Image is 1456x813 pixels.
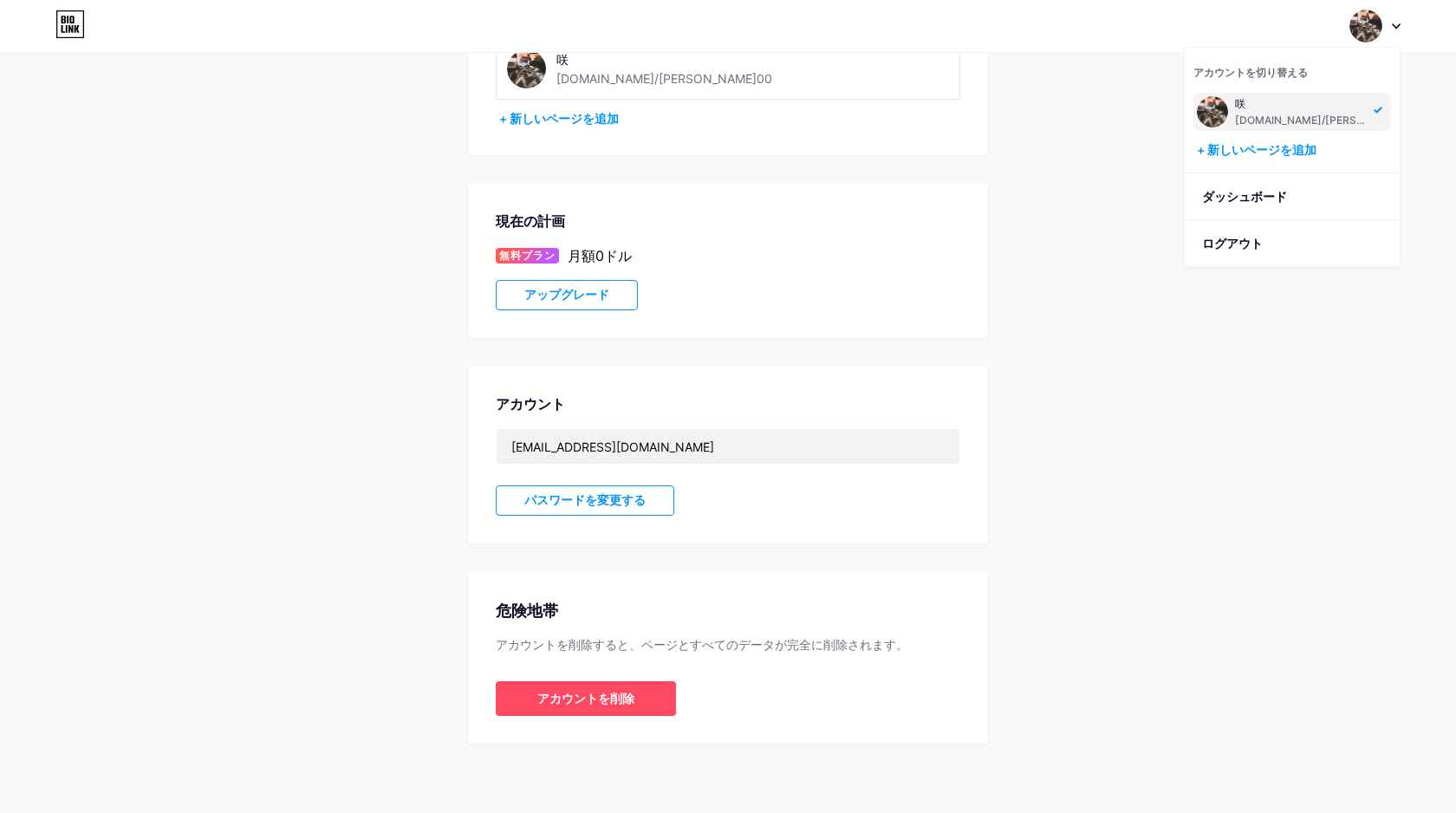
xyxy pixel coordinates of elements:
[1185,173,1400,220] a: ダッシュボード
[1202,189,1287,204] font: ダッシュボード
[507,49,546,88] img: さき00
[1235,97,1245,110] font: 咲
[1193,66,1308,79] font: アカウントを切り替える
[524,288,609,302] font: アップグレード
[496,681,676,716] button: アカウントを削除
[496,485,674,516] button: パスワードを変更する
[496,395,565,413] font: アカウント
[496,212,565,230] font: 現在の計画
[499,111,619,126] font: + 新しいページを追加
[496,280,638,310] button: アップグレード
[497,429,959,464] input: メール
[1349,10,1382,42] img: さき00
[1202,236,1263,250] font: ログアウト
[496,602,558,620] font: 危険地帯
[499,249,556,262] font: 無料プラン
[556,71,772,86] font: [DOMAIN_NAME]/[PERSON_NAME]00
[556,52,569,67] font: 咲
[1197,96,1228,127] img: さき00
[537,692,634,706] font: アカウントを削除
[1197,142,1316,157] font: + 新しいページを追加
[1235,114,1426,127] font: [DOMAIN_NAME]/[PERSON_NAME]00
[524,493,646,507] font: パスワードを変更する
[496,637,908,652] font: アカウントを削除すると、ページとすべてのデータが完全に削除されます。
[568,247,632,264] font: 月額0ドル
